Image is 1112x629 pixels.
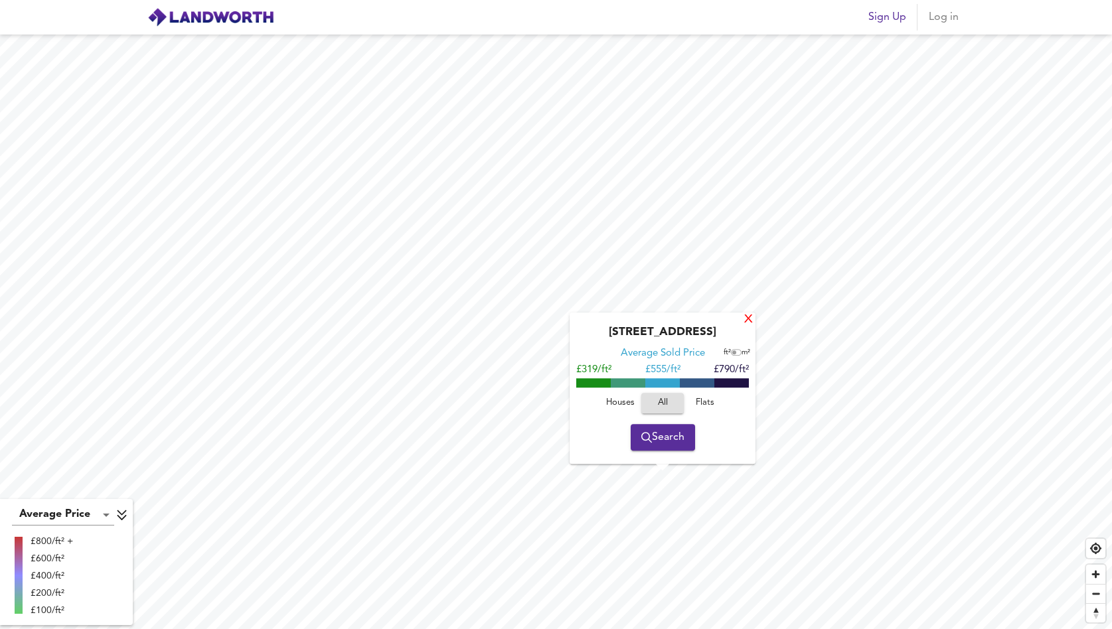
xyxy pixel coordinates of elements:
[599,393,641,413] button: Houses
[576,365,611,375] span: £319/ft²
[31,569,73,583] div: £400/ft²
[645,365,680,375] span: £ 555/ft²
[1086,539,1105,558] button: Find my location
[147,7,274,27] img: logo
[31,535,73,548] div: £800/ft² +
[928,8,960,27] span: Log in
[714,365,749,375] span: £790/ft²
[687,395,723,411] span: Flats
[602,395,638,411] span: Houses
[1086,604,1105,622] span: Reset bearing to north
[31,552,73,565] div: £600/ft²
[923,4,965,31] button: Log in
[863,4,912,31] button: Sign Up
[743,314,754,326] div: X
[31,587,73,600] div: £200/ft²
[1086,565,1105,584] button: Zoom in
[621,347,705,360] div: Average Sold Price
[641,428,684,447] span: Search
[31,604,73,617] div: £100/ft²
[576,326,749,347] div: [STREET_ADDRESS]
[641,393,684,413] button: All
[631,424,695,451] button: Search
[868,8,906,27] span: Sign Up
[1086,585,1105,603] span: Zoom out
[684,393,726,413] button: Flats
[648,395,677,411] span: All
[1086,584,1105,603] button: Zoom out
[12,504,114,525] div: Average Price
[742,349,750,356] span: m²
[1086,603,1105,622] button: Reset bearing to north
[724,349,731,356] span: ft²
